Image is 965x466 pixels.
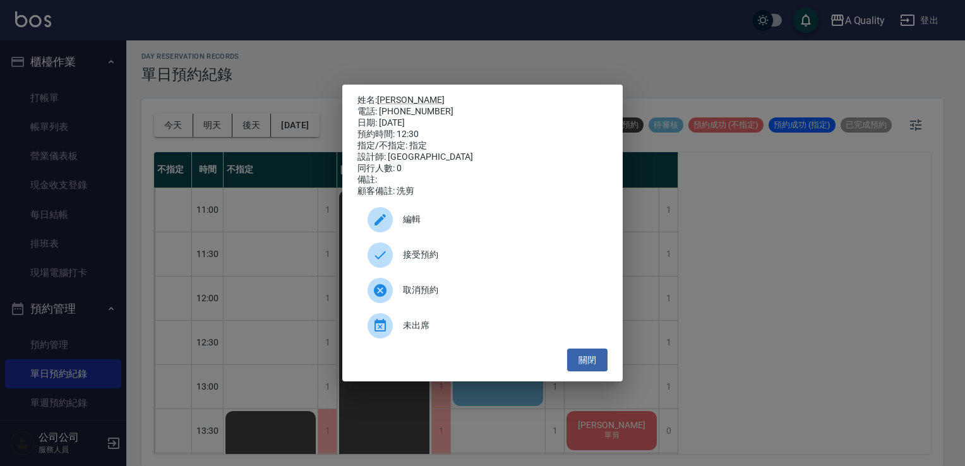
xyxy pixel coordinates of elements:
span: 未出席 [403,319,597,332]
div: 電話: [PHONE_NUMBER] [357,106,608,117]
div: 同行人數: 0 [357,163,608,174]
div: 取消預約 [357,273,608,308]
div: 指定/不指定: 指定 [357,140,608,152]
a: [PERSON_NAME] [377,95,445,105]
div: 未出席 [357,308,608,344]
span: 接受預約 [403,248,597,261]
div: 備註: [357,174,608,186]
div: 預約時間: 12:30 [357,129,608,140]
div: 編輯 [357,202,608,237]
div: 接受預約 [357,237,608,273]
p: 姓名: [357,95,608,106]
span: 編輯 [403,213,597,226]
div: 日期: [DATE] [357,117,608,129]
span: 取消預約 [403,284,597,297]
div: 顧客備註: 洗剪 [357,186,608,197]
div: 設計師: [GEOGRAPHIC_DATA] [357,152,608,163]
button: 關閉 [567,349,608,372]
